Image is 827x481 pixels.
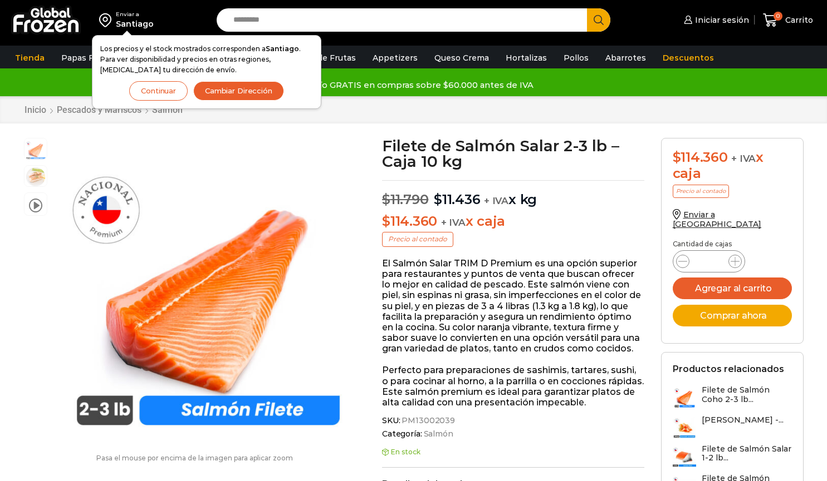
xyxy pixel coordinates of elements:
a: Iniciar sesión [681,9,749,31]
p: Precio al contado [673,185,729,198]
div: 1 / 3 [53,138,359,443]
strong: Santiago [266,44,299,53]
button: Search button [587,8,610,32]
a: Queso Crema [429,47,495,68]
span: + IVA [484,195,508,206]
span: salmon-2-3 [25,138,47,161]
h3: Filete de Salmón Salar 1-2 lb... [702,444,792,463]
a: Descuentos [657,47,720,68]
a: Hortalizas [500,47,552,68]
p: En stock [382,448,644,456]
span: 0 [774,12,782,21]
span: $ [382,191,390,207]
span: + IVA [731,153,756,164]
span: plato-salmon [25,166,47,188]
a: Pescados y Mariscos [56,105,142,115]
p: Perfecto para preparaciones de sashimis, tartares, sushi, o para cocinar al horno, a la parrilla ... [382,365,644,408]
h3: Filete de Salmón Coho 2-3 lb... [702,385,792,404]
p: Precio al contado [382,232,453,246]
a: Pollos [558,47,594,68]
a: [PERSON_NAME] -... [673,415,784,439]
a: Tienda [9,47,50,68]
span: SKU: [382,416,644,425]
a: Filete de Salmón Coho 2-3 lb... [673,385,792,409]
bdi: 11.790 [382,191,428,207]
p: El Salmón Salar TRIM D Premium es una opción superior para restaurantes y puntos de venta que bus... [382,258,644,354]
a: Salmón [422,429,453,439]
bdi: 114.360 [382,213,437,229]
h1: Filete de Salmón Salar 2-3 lb – Caja 10 kg [382,138,644,169]
span: Categoría: [382,429,644,439]
a: Appetizers [367,47,423,68]
nav: Breadcrumb [24,105,183,115]
p: Pasa el mouse por encima de la imagen para aplicar zoom [24,454,366,462]
a: Salmón [151,105,183,115]
a: Enviar a [GEOGRAPHIC_DATA] [673,210,762,229]
span: Carrito [782,14,813,26]
span: $ [434,191,442,207]
input: Product quantity [698,254,720,269]
p: Los precios y el stock mostrados corresponden a . Para ver disponibilidad y precios en otras regi... [100,43,313,76]
a: 0 Carrito [760,7,816,33]
button: Agregar al carrito [673,277,792,299]
a: Pulpa de Frutas [286,47,361,68]
bdi: 114.360 [673,149,728,165]
span: $ [673,149,681,165]
button: Cambiar Dirección [193,81,284,101]
span: $ [382,213,390,229]
div: Enviar a [116,11,154,18]
bdi: 11.436 [434,191,480,207]
a: Abarrotes [600,47,652,68]
span: Iniciar sesión [692,14,749,26]
img: salmon-2-3 [53,138,359,443]
a: Filete de Salmón Salar 1-2 lb... [673,444,792,468]
div: x caja [673,150,792,182]
button: Continuar [129,81,188,101]
a: Inicio [24,105,47,115]
p: x kg [382,180,644,208]
img: address-field-icon.svg [99,11,116,29]
h3: [PERSON_NAME] -... [702,415,784,425]
h2: Productos relacionados [673,364,784,374]
a: Papas Fritas [56,47,118,68]
div: Santiago [116,18,154,29]
p: Cantidad de cajas [673,240,792,248]
p: x caja [382,214,644,230]
span: PM13002039 [400,416,455,425]
span: + IVA [441,217,466,228]
button: Comprar ahora [673,305,792,326]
